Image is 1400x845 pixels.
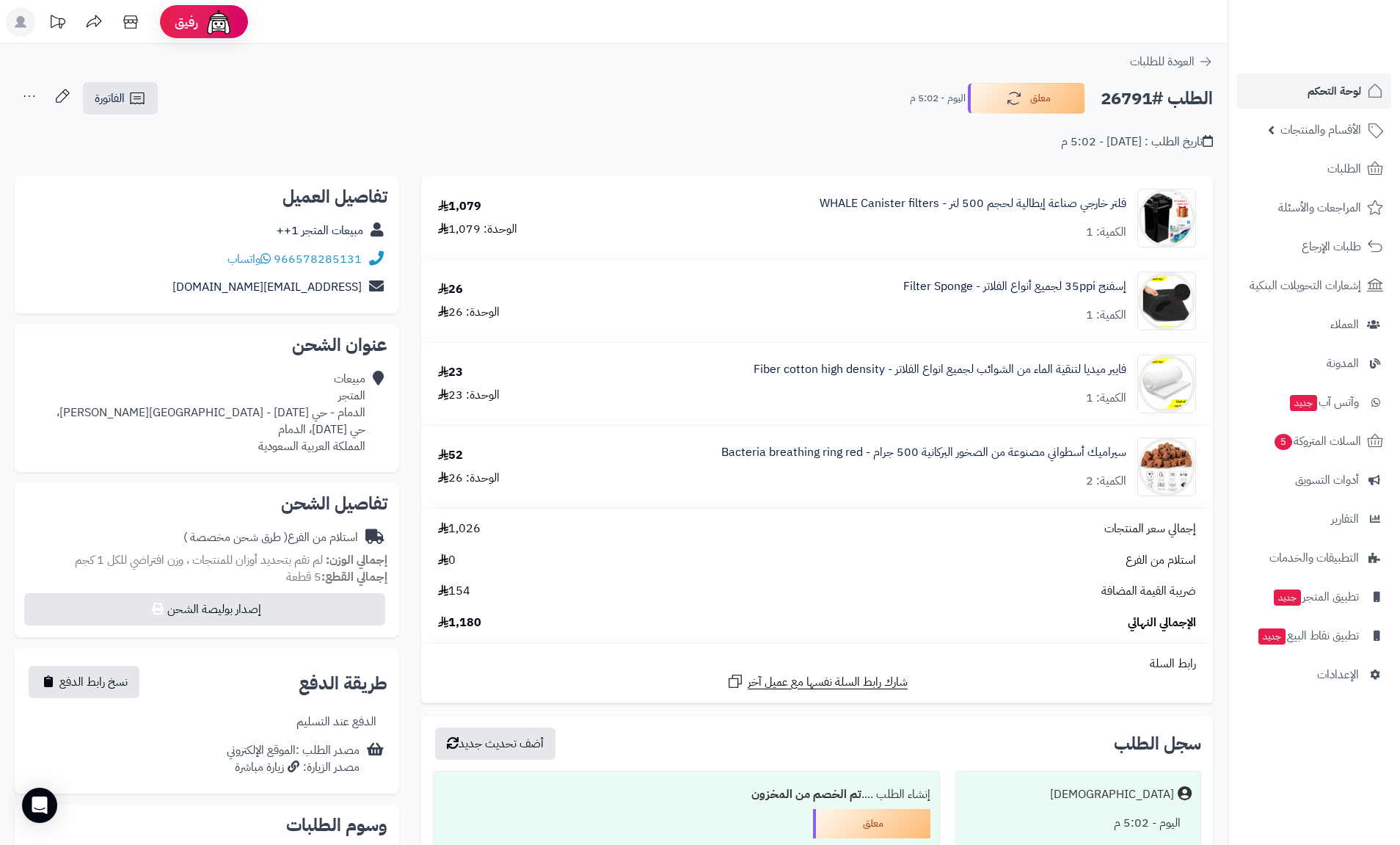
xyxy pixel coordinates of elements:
a: لوحة التحكم [1237,73,1391,109]
button: أضف تحديث جديد [435,728,555,760]
a: تحديثات المنصة [39,7,76,40]
a: المراجعات والأسئلة [1237,190,1391,225]
span: الأقسام والمنتجات [1280,120,1361,140]
span: لوحة التحكم [1308,81,1361,101]
span: 1,180 [438,614,481,631]
span: التطبيقات والخدمات [1269,548,1359,568]
span: الفاتورة [95,90,125,107]
a: إسفنج 35ppi لجميع أنواع الفلاتر - Filter Sponge [903,278,1126,295]
span: جديد [1274,590,1301,606]
div: تاريخ الطلب : [DATE] - 5:02 م [1061,134,1213,150]
span: ضريبة القيمة المضافة [1101,583,1196,600]
div: الوحدة: 26 [438,304,500,321]
a: السلات المتروكة5 [1237,424,1391,459]
a: التطبيقات والخدمات [1237,540,1391,576]
span: 0 [438,552,456,569]
span: إجمالي سعر المنتجات [1104,521,1196,537]
span: جديد [1258,628,1286,645]
h3: سجل الطلب [1114,735,1201,752]
button: إصدار بوليصة الشحن [24,593,385,625]
span: الإجمالي النهائي [1128,614,1196,631]
a: أدوات التسويق [1237,463,1391,498]
span: أدوات التسويق [1295,470,1359,490]
h2: الطلب #26791 [1101,84,1213,114]
strong: إجمالي الوزن: [326,551,387,569]
div: الدفع عند التسليم [296,714,376,730]
a: 966578285131 [274,250,362,268]
div: الكمية: 2 [1086,473,1126,490]
div: الكمية: 1 [1086,224,1126,241]
div: رابط السلة [427,656,1207,672]
img: 1642278145-ledq_baSckdrqop_light_scrqeeSn_ada__q1df614sxsx2441Sweettuio67987q6_cd9d2ff0q_dfpSSrog... [1138,272,1195,330]
div: 23 [438,364,463,381]
span: وآتس آب [1288,392,1359,413]
div: الوحدة: 26 [438,470,500,487]
span: إشعارات التحويلات البنكية [1250,275,1361,296]
div: معلق [813,809,930,838]
a: شارك رابط السلة نفسها مع عميل آخر [726,672,908,691]
div: مصدر الطلب :الموقع الإلكتروني [227,742,360,776]
h2: تفاصيل العميل [26,188,387,206]
span: لم تقم بتحديد أوزان للمنتجات ، وزن افتراضي للكل 1 كجم [75,551,323,569]
div: Open Intercom Messenger [22,788,57,823]
span: العملاء [1330,314,1359,335]
a: إشعارات التحويلات البنكية [1237,268,1391,303]
span: المدونة [1327,353,1359,374]
div: الكمية: 1 [1086,390,1126,407]
span: العودة للطلبات [1130,53,1195,70]
a: واتساب [227,250,271,268]
span: استلام من الفرع [1126,552,1196,569]
span: تطبيق المتجر [1272,587,1359,607]
span: نسخ رابط الدفع [59,673,128,691]
a: الفاتورة [83,82,158,115]
a: مبيعات المتجر 1++ [277,222,363,239]
span: تطبيق نقاط البيع [1257,625,1359,646]
img: ai-face.png [204,7,233,37]
span: 5 [1275,434,1292,450]
a: العملاء [1237,307,1391,342]
strong: إجمالي القطع: [321,568,387,586]
div: [DEMOGRAPHIC_DATA] [1050,786,1174,803]
a: وآتس آبجديد [1237,385,1391,420]
span: جديد [1290,395,1317,411]
div: الوحدة: 1,079 [438,221,517,238]
span: ( طرق شحن مخصصة ) [183,529,288,546]
div: الكمية: 1 [1086,307,1126,324]
button: نسخ رابط الدفع [29,666,139,698]
div: 1,079 [438,198,481,215]
a: طلبات الإرجاع [1237,229,1391,264]
div: 26 [438,281,463,298]
span: 1,026 [438,521,481,537]
h2: وسوم الطلبات [26,816,387,834]
span: طلبات الإرجاع [1302,236,1361,257]
a: الطلبات [1237,151,1391,186]
span: التقارير [1331,509,1359,529]
div: إنشاء الطلب .... [442,780,930,809]
button: معلق [968,83,1085,114]
h2: عنوان الشحن [26,336,387,354]
b: تم الخصم من المخزون [751,786,861,803]
a: فايبر ميديا لتنقية الماء من الشوائب لجميع انواع الفلاتر - Fiber cotton high density [754,361,1126,378]
img: 618SHKIfmdL-1000x100%D8%B3xzzx5293f842j2d0h-90x90.jpg [1138,189,1195,247]
small: اليوم - 5:02 م [910,91,966,106]
div: مصدر الزيارة: زيارة مباشرة [227,759,360,776]
a: تطبيق المتجرجديد [1237,579,1391,614]
a: العودة للطلبات [1130,53,1213,70]
h2: تفاصيل الشحن [26,495,387,512]
span: الطلبات [1327,159,1361,179]
span: رفيق [175,13,198,31]
a: فلتر خارجي صناعة إيطالية لحجم 500 لتر - WHALE Canister filters [820,195,1126,212]
div: الوحدة: 23 [438,387,500,404]
span: السلات المتروكة [1273,431,1361,451]
img: 1682290402-684b269ba33b5c93fc257a60801ac486-90x90.jpg [1138,438,1195,496]
span: 154 [438,583,470,600]
a: التقارير [1237,501,1391,537]
div: مبيعات المتجر الدمام - حي [DATE] - [GEOGRAPHIC_DATA][PERSON_NAME]، حي [DATE]، الدمام المملكة العر... [56,371,365,454]
span: المراجعات والأسئلة [1278,197,1361,218]
img: 1682285325-Aquarium-Ecological-Blanket-Filter-Cotton-Biochetton-Aquarium-Filter-Material-90x90.jpg [1138,355,1195,413]
div: اليوم - 5:02 م [965,809,1192,838]
div: استلام من الفرع [183,529,358,546]
span: الإعدادات [1317,664,1359,685]
a: الإعدادات [1237,657,1391,692]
